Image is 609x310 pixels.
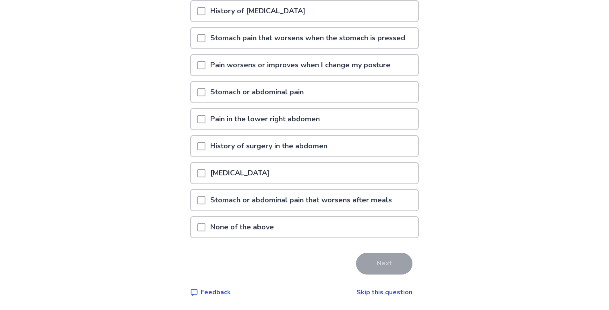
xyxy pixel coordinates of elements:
[205,136,332,156] p: History of surgery in the abdomen
[205,217,279,237] p: None of the above
[205,1,310,21] p: History of [MEDICAL_DATA]
[190,287,231,297] a: Feedback
[205,163,274,183] p: [MEDICAL_DATA]
[201,287,231,297] p: Feedback
[205,55,395,75] p: Pain worsens or improves when I change my posture
[205,109,325,129] p: Pain in the lower right abdomen
[205,190,397,210] p: Stomach or abdominal pain that worsens after meals
[205,28,410,48] p: Stomach pain that worsens when the stomach is pressed
[356,253,412,275] button: Next
[356,288,412,297] a: Skip this question
[205,82,309,102] p: Stomach or abdominal pain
